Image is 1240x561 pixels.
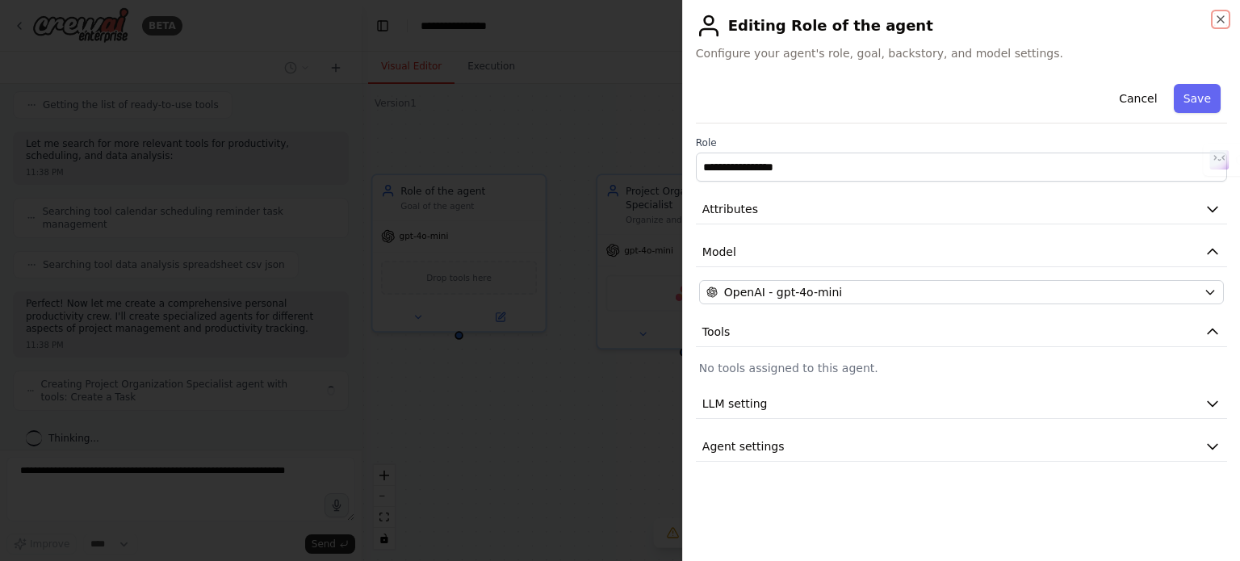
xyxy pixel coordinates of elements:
[696,317,1227,347] button: Tools
[696,389,1227,419] button: LLM setting
[702,438,785,454] span: Agent settings
[696,195,1227,224] button: Attributes
[702,396,768,412] span: LLM setting
[702,244,736,260] span: Model
[696,45,1227,61] span: Configure your agent's role, goal, backstory, and model settings.
[699,360,1224,376] p: No tools assigned to this agent.
[702,324,731,340] span: Tools
[696,432,1227,462] button: Agent settings
[699,280,1224,304] button: OpenAI - gpt-4o-mini
[696,13,1227,39] h2: Editing Role of the agent
[696,237,1227,267] button: Model
[702,201,758,217] span: Attributes
[1109,84,1167,113] button: Cancel
[724,284,842,300] span: OpenAI - gpt-4o-mini
[1174,84,1221,113] button: Save
[696,136,1227,149] label: Role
